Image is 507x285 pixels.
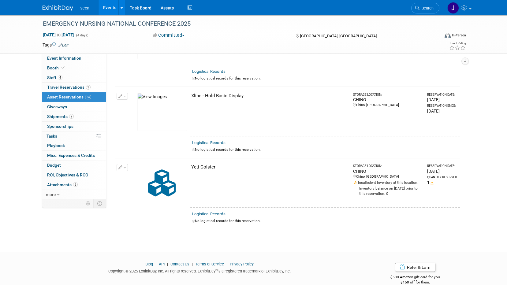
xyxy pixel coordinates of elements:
[403,32,466,41] div: Event Format
[47,85,91,90] span: Travel Reservations
[42,161,106,170] a: Budget
[41,18,430,29] div: EMERGENCY NURSING NATIONAL CONFERENCE 2025
[427,104,457,108] div: Reservation Ends:
[353,103,422,108] div: Chino, [GEOGRAPHIC_DATA]
[86,85,91,90] span: 3
[353,97,422,103] div: CHINO
[42,180,106,190] a: Attachments3
[43,42,69,48] td: Tags
[395,263,435,272] a: Refer & Earn
[353,164,422,168] div: Storage Location:
[230,262,254,266] a: Privacy Policy
[151,32,187,39] button: Committed
[447,2,459,14] img: Jose Gregory
[56,32,62,37] span: to
[42,141,106,150] a: Playbook
[58,43,69,47] a: Edit
[192,76,458,81] div: No logistical records for this reservation.
[47,153,95,158] span: Misc. Expenses & Credits
[42,151,106,160] a: Misc. Expenses & Credits
[80,6,90,10] span: seca
[47,56,81,61] span: Event Information
[47,172,88,177] span: ROI, Objectives & ROO
[154,262,158,266] span: |
[69,114,74,119] span: 2
[42,112,106,121] a: Shipments2
[366,271,465,285] div: $500 Amazon gift card for you,
[42,83,106,92] a: Travel Reservations3
[366,280,465,285] div: $150 off for them.
[47,143,65,148] span: Playbook
[427,180,457,186] div: 1
[427,108,457,114] div: [DATE]
[449,42,466,45] div: Event Rating
[47,134,57,139] span: Tasks
[42,92,106,102] a: Asset Reservations34
[353,93,422,97] div: Storage Location:
[427,97,457,103] div: [DATE]
[145,262,153,266] a: Blog
[58,75,62,80] span: 4
[353,168,422,174] div: CHINO
[191,164,348,170] div: Yeti Colster
[215,268,218,272] sup: ®
[192,218,458,224] div: No logistical records for this reservation.
[225,262,229,266] span: |
[42,54,106,63] a: Event Information
[191,93,348,99] div: Xline - Hold Basic Display
[47,104,67,109] span: Giveaways
[93,199,106,207] td: Toggle Event Tabs
[427,168,457,174] div: [DATE]
[427,175,457,180] div: Quantity Reserved:
[46,192,56,197] span: more
[192,147,458,152] div: No logistical records for this reservation.
[42,73,106,83] a: Staff4
[192,69,226,74] a: Logistical Records
[427,93,457,97] div: Reservation Date:
[62,66,65,69] i: Booth reservation complete
[47,75,62,80] span: Staff
[411,3,439,13] a: Search
[452,33,466,38] div: In-Person
[42,63,106,73] a: Booth
[47,114,74,119] span: Shipments
[166,262,170,266] span: |
[42,190,106,199] a: more
[73,182,78,187] span: 3
[76,33,88,37] span: (4 days)
[427,164,457,168] div: Reservation Date:
[353,179,422,185] div: Insufficient Inventory at this location.
[42,102,106,112] a: Giveaways
[43,267,357,274] div: Copyright © 2025 ExhibitDay, Inc. All rights reserved. ExhibitDay is a registered trademark of Ex...
[300,34,377,38] span: [GEOGRAPHIC_DATA], [GEOGRAPHIC_DATA]
[159,262,165,266] a: API
[353,174,422,179] div: Chino, [GEOGRAPHIC_DATA]
[195,262,224,266] a: Terms of Service
[353,185,422,196] div: Inventory balance on [DATE] prior to this reservation: 0
[192,212,226,216] a: Logistical Records
[43,32,75,38] span: [DATE] [DATE]
[47,94,91,99] span: Asset Reservations
[85,95,91,99] span: 34
[47,163,61,168] span: Budget
[42,170,106,180] a: ROI, Objectives & ROO
[419,6,434,10] span: Search
[47,182,78,187] span: Attachments
[83,199,94,207] td: Personalize Event Tab Strip
[170,262,189,266] a: Contact Us
[137,93,187,131] img: View Images
[445,33,451,38] img: Format-Inperson.png
[137,164,187,202] img: Collateral-Icon-2.png
[47,65,66,70] span: Booth
[42,131,106,141] a: Tasks
[42,122,106,131] a: Sponsorships
[190,262,194,266] span: |
[192,140,226,145] a: Logistical Records
[43,5,73,11] img: ExhibitDay
[47,124,73,129] span: Sponsorships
